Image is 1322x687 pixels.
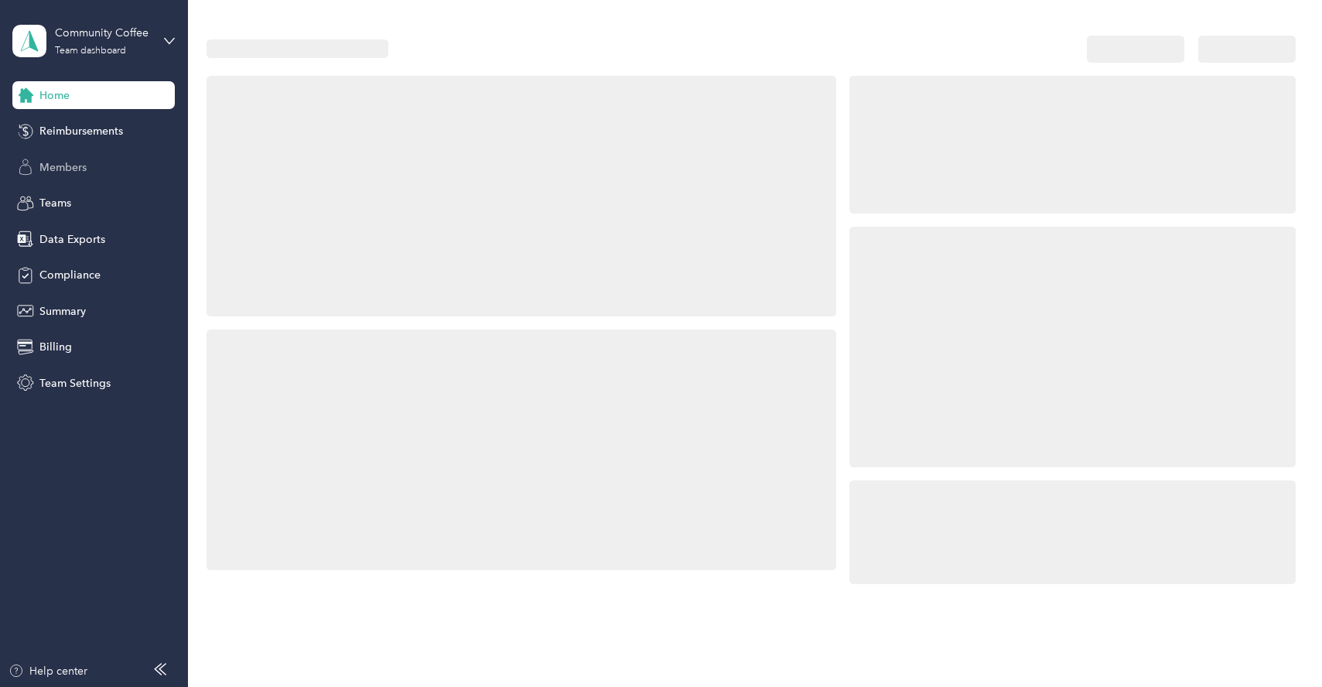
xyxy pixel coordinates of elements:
span: Home [39,87,70,104]
span: Data Exports [39,231,105,248]
span: Team Settings [39,375,111,391]
span: Billing [39,339,72,355]
div: Team dashboard [55,46,126,56]
span: Teams [39,195,71,211]
span: Members [39,159,87,176]
iframe: Everlance-gr Chat Button Frame [1235,600,1322,687]
span: Reimbursements [39,123,123,139]
div: Community Coffee [55,25,152,41]
span: Compliance [39,267,101,283]
button: Help center [9,663,87,679]
span: Summary [39,303,86,320]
